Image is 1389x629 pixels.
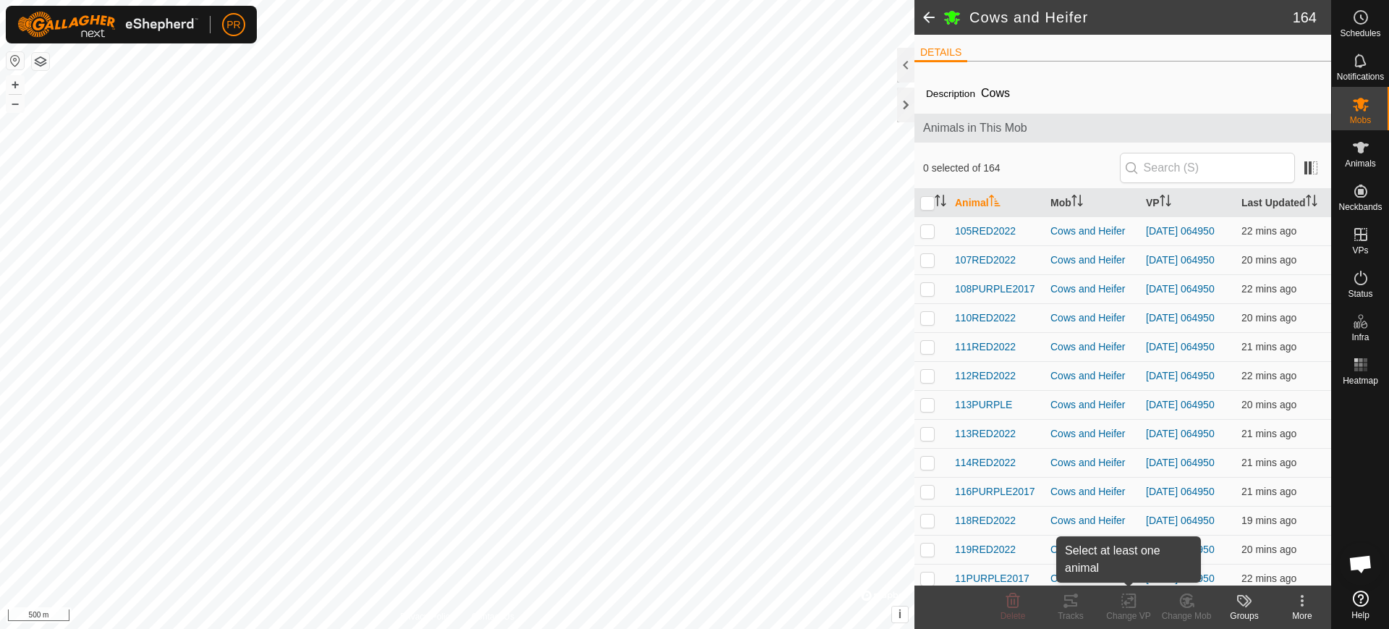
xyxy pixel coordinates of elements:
[1001,611,1026,621] span: Delete
[1050,368,1134,384] div: Cows and Heifer
[923,161,1120,176] span: 0 selected of 164
[1351,333,1369,342] span: Infra
[1146,457,1215,468] a: [DATE] 064950
[899,608,901,620] span: i
[1140,189,1236,217] th: VP
[1100,609,1157,622] div: Change VP
[1241,312,1296,324] span: 4 Oct 2025, 7:07 am
[1241,486,1296,497] span: 4 Oct 2025, 7:05 am
[975,81,1016,105] span: Cows
[1146,573,1215,584] a: [DATE] 064950
[1050,513,1134,528] div: Cows and Heifer
[1351,611,1369,620] span: Help
[1050,484,1134,499] div: Cows and Heifer
[1050,571,1134,586] div: Cows and Heifer
[969,9,1293,26] h2: Cows and Heifer
[935,197,946,208] p-sorticon: Activate to sort
[1146,486,1215,497] a: [DATE] 064950
[1332,585,1389,625] a: Help
[949,189,1045,217] th: Animal
[1050,282,1134,297] div: Cows and Heifer
[1241,254,1296,266] span: 4 Oct 2025, 7:06 am
[1352,246,1368,255] span: VPs
[1241,515,1296,526] span: 4 Oct 2025, 7:07 am
[955,484,1035,499] span: 116PURPLE2017
[1241,573,1296,584] span: 4 Oct 2025, 7:04 am
[7,52,24,69] button: Reset Map
[955,253,1016,268] span: 107RED2022
[955,513,1016,528] span: 118RED2022
[1146,225,1215,237] a: [DATE] 064950
[1146,341,1215,353] a: [DATE] 064950
[955,339,1016,355] span: 111RED2022
[1338,203,1382,211] span: Neckbands
[1146,515,1215,526] a: [DATE] 064950
[1146,428,1215,439] a: [DATE] 064950
[1050,224,1134,239] div: Cows and Heifer
[1340,29,1380,38] span: Schedules
[923,119,1322,137] span: Animals in This Mob
[1241,399,1296,410] span: 4 Oct 2025, 7:06 am
[955,311,1016,326] span: 110RED2022
[1042,609,1100,622] div: Tracks
[1241,341,1296,353] span: 4 Oct 2025, 7:05 am
[1241,457,1296,468] span: 4 Oct 2025, 7:05 am
[1050,311,1134,326] div: Cows and Heifer
[1345,159,1376,168] span: Animals
[1241,225,1296,237] span: 4 Oct 2025, 7:04 am
[1050,397,1134,413] div: Cows and Heifer
[1146,544,1215,555] a: [DATE] 064950
[400,610,454,623] a: Privacy Policy
[1306,197,1317,208] p-sorticon: Activate to sort
[1293,7,1317,28] span: 164
[1350,116,1371,124] span: Mobs
[32,53,49,70] button: Map Layers
[1339,542,1382,586] div: Open chat
[1160,197,1171,208] p-sorticon: Activate to sort
[7,76,24,93] button: +
[1215,609,1273,622] div: Groups
[1146,283,1215,295] a: [DATE] 064950
[1050,253,1134,268] div: Cows and Heifer
[1157,609,1215,622] div: Change Mob
[1337,72,1384,81] span: Notifications
[1241,283,1296,295] span: 4 Oct 2025, 7:04 am
[7,95,24,112] button: –
[1241,370,1296,381] span: 4 Oct 2025, 7:04 am
[955,224,1016,239] span: 105RED2022
[1071,197,1083,208] p-sorticon: Activate to sort
[1050,339,1134,355] div: Cows and Heifer
[955,282,1035,297] span: 108PURPLE2017
[1348,290,1372,298] span: Status
[1146,370,1215,381] a: [DATE] 064950
[1241,544,1296,555] span: 4 Oct 2025, 7:06 am
[926,88,975,99] label: Description
[1120,153,1295,183] input: Search (S)
[1146,312,1215,324] a: [DATE] 064950
[955,542,1016,557] span: 119RED2022
[1146,399,1215,410] a: [DATE] 064950
[955,571,1029,586] span: 11PURPLE2017
[17,12,198,38] img: Gallagher Logo
[1236,189,1331,217] th: Last Updated
[1050,426,1134,442] div: Cows and Heifer
[914,45,967,62] li: DETAILS
[1343,376,1378,385] span: Heatmap
[226,17,240,33] span: PR
[892,607,908,622] button: i
[472,610,514,623] a: Contact Us
[1050,455,1134,470] div: Cows and Heifer
[1045,189,1140,217] th: Mob
[989,197,1001,208] p-sorticon: Activate to sort
[955,455,1016,470] span: 114RED2022
[955,397,1012,413] span: 113PURPLE
[955,426,1016,442] span: 113RED2022
[955,368,1016,384] span: 112RED2022
[1241,428,1296,439] span: 4 Oct 2025, 7:05 am
[1146,254,1215,266] a: [DATE] 064950
[1273,609,1331,622] div: More
[1050,542,1134,557] div: Cows and Heifer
